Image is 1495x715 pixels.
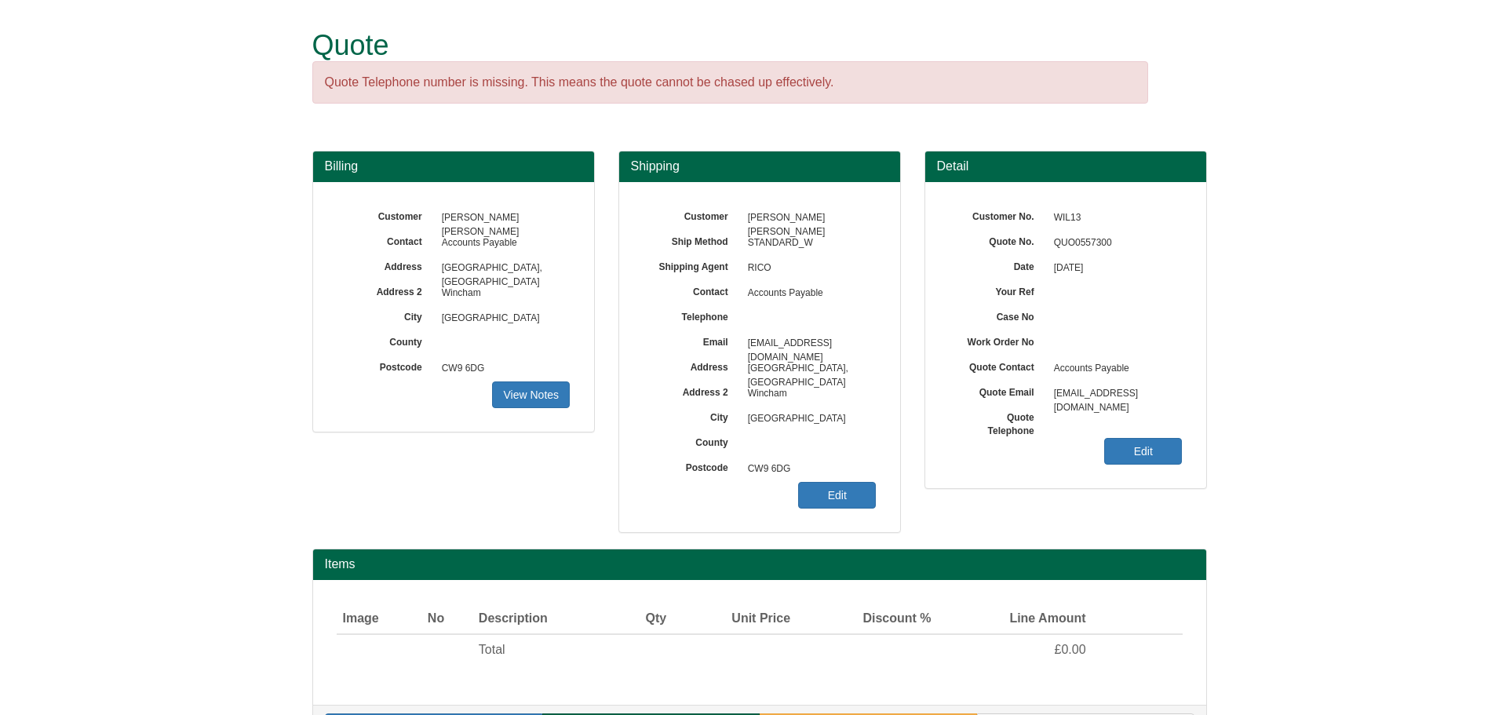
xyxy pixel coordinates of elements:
[643,281,740,299] label: Contact
[643,306,740,324] label: Telephone
[949,356,1046,374] label: Quote Contact
[740,407,877,432] span: [GEOGRAPHIC_DATA]
[337,281,434,299] label: Address 2
[643,457,740,475] label: Postcode
[337,604,421,635] th: Image
[643,356,740,374] label: Address
[337,206,434,224] label: Customer
[643,256,740,274] label: Shipping Agent
[798,482,876,509] a: Edit
[949,381,1046,399] label: Quote Email
[740,331,877,356] span: [EMAIL_ADDRESS][DOMAIN_NAME]
[949,231,1046,249] label: Quote No.
[492,381,570,408] a: View Notes
[1046,231,1183,256] span: QUO0557300
[949,206,1046,224] label: Customer No.
[740,256,877,281] span: RICO
[434,231,571,256] span: Accounts Payable
[949,281,1046,299] label: Your Ref
[643,231,740,249] label: Ship Method
[949,256,1046,274] label: Date
[434,306,571,331] span: [GEOGRAPHIC_DATA]
[434,206,571,231] span: [PERSON_NAME] [PERSON_NAME]
[740,281,877,306] span: Accounts Payable
[938,604,1092,635] th: Line Amount
[643,407,740,425] label: City
[1046,206,1183,231] span: WIL13
[673,604,797,635] th: Unit Price
[325,159,582,173] h3: Billing
[325,557,1194,571] h2: Items
[949,331,1046,349] label: Work Order No
[1046,356,1183,381] span: Accounts Payable
[631,159,888,173] h3: Shipping
[434,356,571,381] span: CW9 6DG
[337,231,434,249] label: Contact
[312,61,1148,104] div: Quote Telephone number is missing. This means the quote cannot be chased up effectively.
[614,604,673,635] th: Qty
[434,281,571,306] span: Wincham
[472,634,614,666] td: Total
[1104,438,1182,465] a: Edit
[1046,256,1183,281] span: [DATE]
[643,432,740,450] label: County
[643,381,740,399] label: Address 2
[421,604,472,635] th: No
[643,331,740,349] label: Email
[312,30,1148,61] h1: Quote
[949,407,1046,438] label: Quote Telephone
[1046,381,1183,407] span: [EMAIL_ADDRESS][DOMAIN_NAME]
[643,206,740,224] label: Customer
[337,356,434,374] label: Postcode
[740,206,877,231] span: [PERSON_NAME] [PERSON_NAME]
[740,231,877,256] span: STANDARD_W
[337,331,434,349] label: County
[797,604,938,635] th: Discount %
[472,604,614,635] th: Description
[740,356,877,381] span: [GEOGRAPHIC_DATA], [GEOGRAPHIC_DATA]
[937,159,1194,173] h3: Detail
[1055,643,1086,656] span: £0.00
[740,457,877,482] span: CW9 6DG
[949,306,1046,324] label: Case No
[434,256,571,281] span: [GEOGRAPHIC_DATA], [GEOGRAPHIC_DATA]
[337,306,434,324] label: City
[740,381,877,407] span: Wincham
[337,256,434,274] label: Address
